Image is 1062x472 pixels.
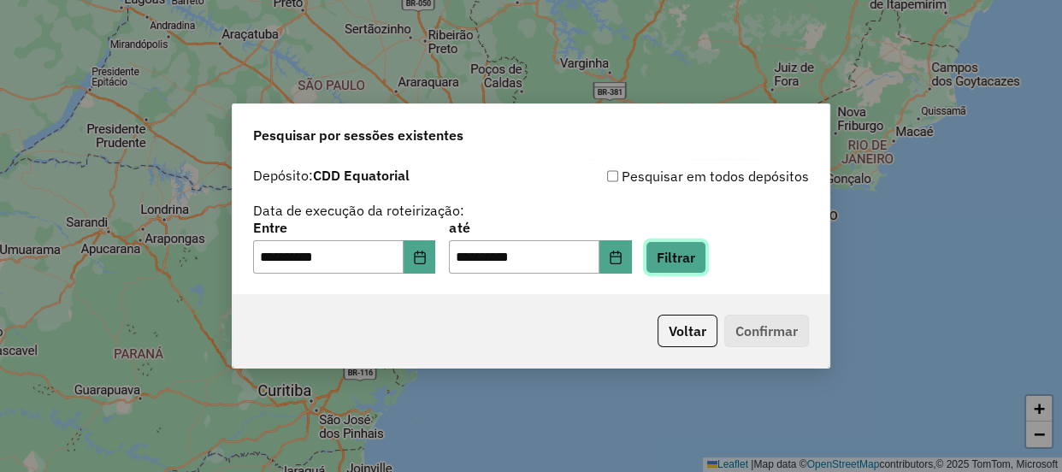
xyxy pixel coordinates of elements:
[313,167,410,184] strong: CDD Equatorial
[531,166,809,186] div: Pesquisar em todos depósitos
[253,125,463,145] span: Pesquisar por sessões existentes
[253,165,410,186] label: Depósito:
[253,217,435,238] label: Entre
[449,217,631,238] label: até
[599,240,632,274] button: Choose Date
[646,241,706,274] button: Filtrar
[658,315,717,347] button: Voltar
[404,240,436,274] button: Choose Date
[253,200,464,221] label: Data de execução da roteirização:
